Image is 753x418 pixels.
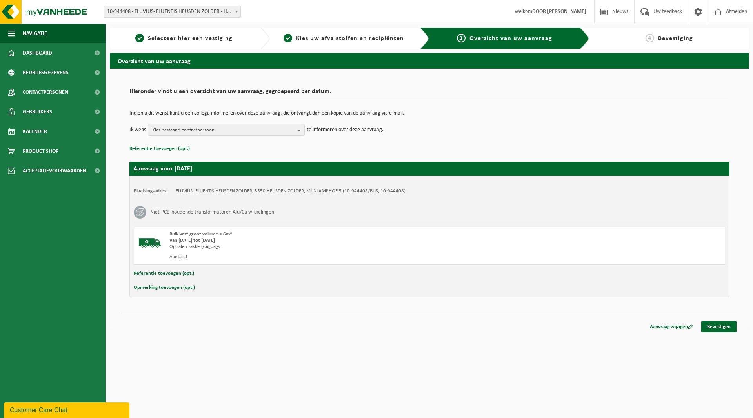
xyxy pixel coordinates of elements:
iframe: chat widget [4,401,131,418]
span: 1 [135,34,144,42]
img: BL-SO-LV.png [138,231,162,255]
a: Bevestigen [701,321,737,332]
span: Dashboard [23,43,52,63]
span: Overzicht van uw aanvraag [469,35,552,42]
span: Selecteer hier een vestiging [148,35,233,42]
span: Bedrijfsgegevens [23,63,69,82]
div: Aantal: 1 [169,254,461,260]
span: 10-944408 - FLUVIUS- FLUENTIS HEUSDEN ZOLDER - HEUSDEN-ZOLDER [104,6,241,18]
button: Kies bestaand contactpersoon [148,124,305,136]
span: Navigatie [23,24,47,43]
span: Bevestiging [658,35,693,42]
span: 2 [284,34,292,42]
button: Opmerking toevoegen (opt.) [134,283,195,293]
p: te informeren over deze aanvraag. [307,124,384,136]
div: Ophalen zakken/bigbags [169,244,461,250]
strong: Plaatsingsadres: [134,188,168,193]
span: Kies bestaand contactpersoon [152,124,294,136]
span: Contactpersonen [23,82,68,102]
button: Referentie toevoegen (opt.) [134,268,194,279]
span: Bulk vast groot volume > 6m³ [169,232,232,237]
h2: Overzicht van uw aanvraag [110,53,749,68]
span: Kies uw afvalstoffen en recipiënten [296,35,404,42]
h2: Hieronder vindt u een overzicht van uw aanvraag, gegroepeerd per datum. [129,88,729,99]
span: 4 [646,34,654,42]
span: Acceptatievoorwaarden [23,161,86,181]
strong: Van [DATE] tot [DATE] [169,238,215,243]
p: Ik wens [129,124,146,136]
span: Gebruikers [23,102,52,122]
a: Aanvraag wijzigen [644,321,699,332]
a: 1Selecteer hier een vestiging [114,34,254,43]
td: FLUVIUS- FLUENTIS HEUSDEN ZOLDER, 3550 HEUSDEN-ZOLDER, MIJNLAMPHOF 5 (10-944408/BUS, 10-944408) [176,188,406,194]
a: 2Kies uw afvalstoffen en recipiënten [274,34,414,43]
strong: Aanvraag voor [DATE] [133,166,192,172]
span: 3 [457,34,466,42]
span: 10-944408 - FLUVIUS- FLUENTIS HEUSDEN ZOLDER - HEUSDEN-ZOLDER [104,6,240,17]
button: Referentie toevoegen (opt.) [129,144,190,154]
p: Indien u dit wenst kunt u een collega informeren over deze aanvraag, die ontvangt dan een kopie v... [129,111,729,116]
h3: Niet-PCB-houdende transformatoren Alu/Cu wikkelingen [150,206,274,219]
span: Product Shop [23,141,58,161]
span: Kalender [23,122,47,141]
strong: DOOR [PERSON_NAME] [532,9,586,15]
